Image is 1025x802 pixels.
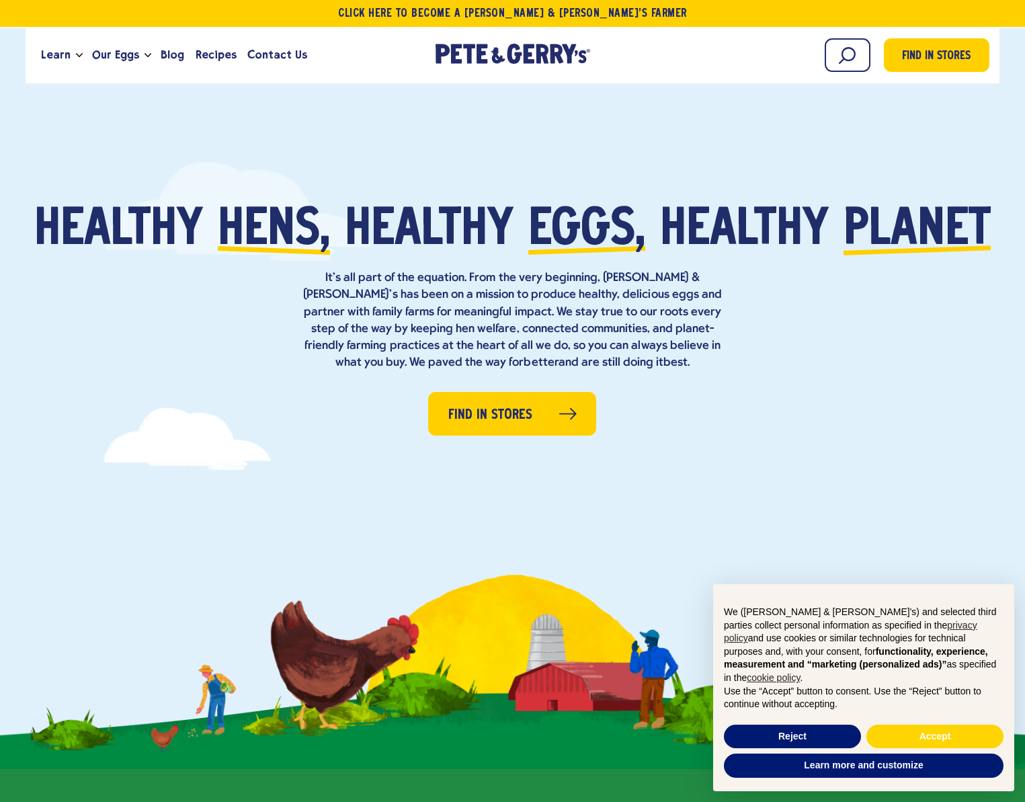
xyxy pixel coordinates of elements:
span: planet [844,206,991,256]
span: Our Eggs [92,46,139,63]
a: cookie policy [747,672,800,683]
a: Find in Stores [884,38,989,72]
span: Learn [41,46,71,63]
span: Find in Stores [448,405,532,426]
a: Recipes [190,37,242,73]
p: Use the “Accept” button to consent. Use the “Reject” button to continue without accepting. [724,685,1003,711]
input: Search [825,38,870,72]
span: healthy [345,206,514,256]
button: Open the dropdown menu for Learn [76,53,83,58]
span: Contact Us [247,46,307,63]
a: Blog [155,37,190,73]
button: Open the dropdown menu for Our Eggs [145,53,151,58]
span: Healthy [34,206,203,256]
strong: best [663,356,688,369]
span: healthy [660,206,829,256]
button: Reject [724,725,861,749]
a: Our Eggs [87,37,145,73]
a: Contact Us [242,37,313,73]
p: It’s all part of the equation. From the very beginning, [PERSON_NAME] & [PERSON_NAME]’s has been ... [298,270,728,371]
a: Find in Stores [428,392,596,436]
strong: better [524,356,558,369]
a: Learn [36,37,76,73]
p: We ([PERSON_NAME] & [PERSON_NAME]'s) and selected third parties collect personal information as s... [724,606,1003,685]
span: Find in Stores [902,48,971,66]
button: Learn more and customize [724,754,1003,778]
button: Accept [866,725,1003,749]
span: eggs, [528,206,645,256]
span: Blog [161,46,184,63]
span: Recipes [196,46,237,63]
span: hens, [218,206,330,256]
